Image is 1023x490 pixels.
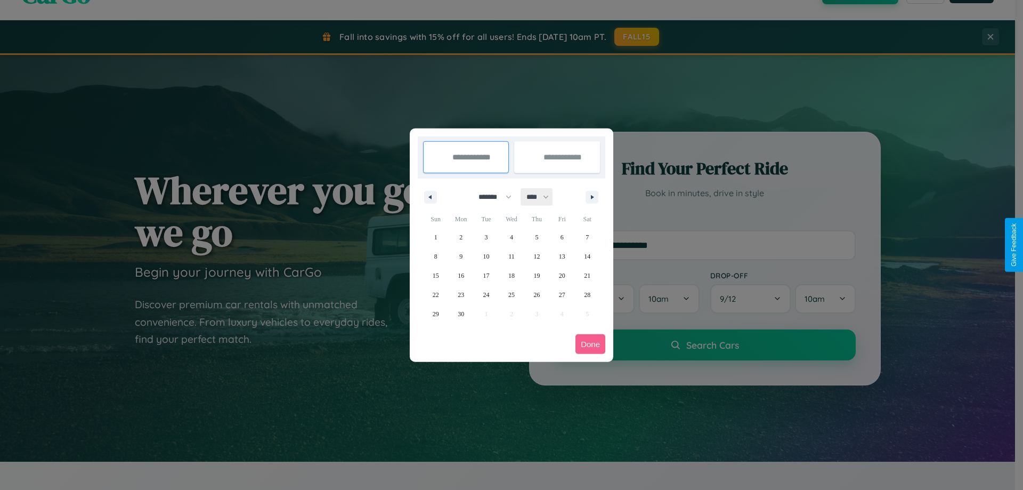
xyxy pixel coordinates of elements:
button: 15 [423,266,448,285]
button: 7 [575,228,600,247]
span: 8 [434,247,437,266]
button: 21 [575,266,600,285]
span: Sun [423,211,448,228]
span: 17 [483,266,490,285]
button: 30 [448,304,473,324]
button: 2 [448,228,473,247]
span: Tue [474,211,499,228]
button: 28 [575,285,600,304]
span: 12 [533,247,540,266]
span: Mon [448,211,473,228]
span: 30 [458,304,464,324]
button: 29 [423,304,448,324]
button: Done [575,334,605,354]
span: 26 [533,285,540,304]
span: 20 [559,266,565,285]
button: 12 [524,247,549,266]
span: 15 [433,266,439,285]
span: 16 [458,266,464,285]
span: 4 [510,228,513,247]
button: 8 [423,247,448,266]
button: 3 [474,228,499,247]
button: 4 [499,228,524,247]
span: 13 [559,247,565,266]
span: 27 [559,285,565,304]
span: 25 [508,285,515,304]
span: Wed [499,211,524,228]
button: 19 [524,266,549,285]
button: 14 [575,247,600,266]
button: 1 [423,228,448,247]
span: Fri [549,211,574,228]
div: Give Feedback [1010,223,1018,267]
span: 3 [485,228,488,247]
span: 24 [483,285,490,304]
button: 20 [549,266,574,285]
span: 1 [434,228,437,247]
button: 25 [499,285,524,304]
button: 22 [423,285,448,304]
span: Thu [524,211,549,228]
button: 10 [474,247,499,266]
span: 18 [508,266,515,285]
span: 14 [584,247,590,266]
span: 23 [458,285,464,304]
button: 16 [448,266,473,285]
span: 19 [533,266,540,285]
button: 17 [474,266,499,285]
span: 7 [586,228,589,247]
button: 11 [499,247,524,266]
span: 11 [508,247,515,266]
span: 6 [561,228,564,247]
span: 29 [433,304,439,324]
button: 9 [448,247,473,266]
span: Sat [575,211,600,228]
button: 23 [448,285,473,304]
button: 24 [474,285,499,304]
span: 28 [584,285,590,304]
span: 5 [535,228,538,247]
button: 13 [549,247,574,266]
button: 27 [549,285,574,304]
button: 5 [524,228,549,247]
span: 9 [459,247,462,266]
span: 2 [459,228,462,247]
span: 10 [483,247,490,266]
button: 6 [549,228,574,247]
span: 21 [584,266,590,285]
button: 18 [499,266,524,285]
button: 26 [524,285,549,304]
span: 22 [433,285,439,304]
